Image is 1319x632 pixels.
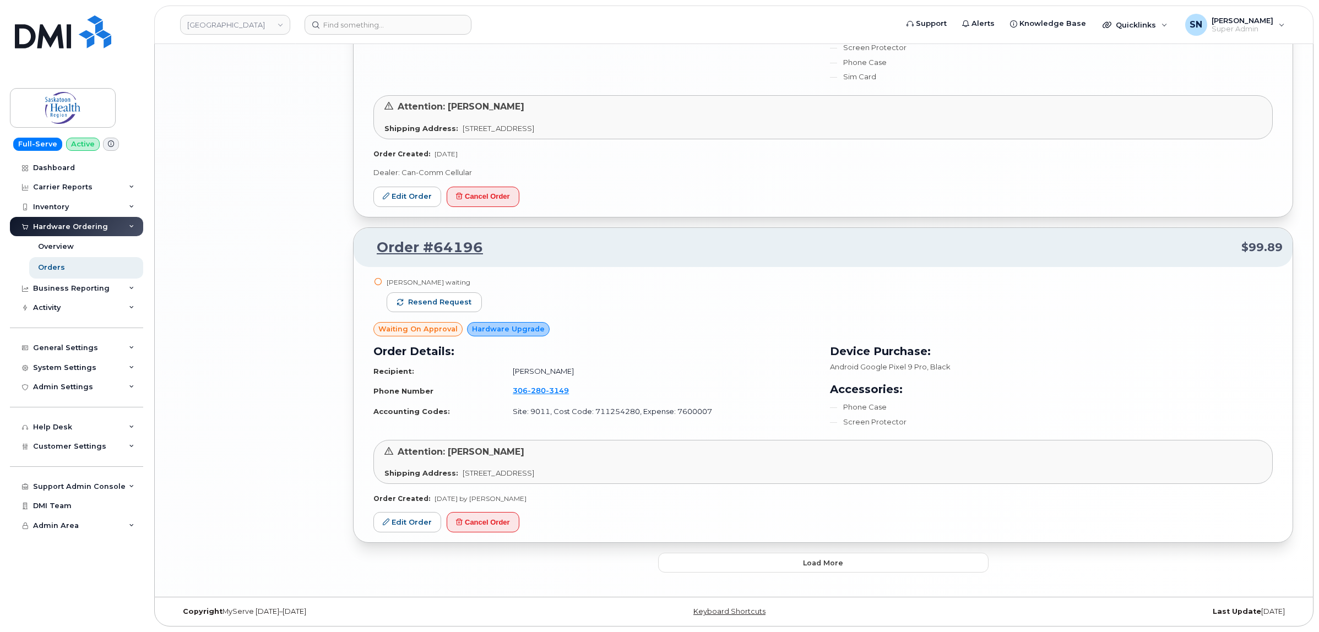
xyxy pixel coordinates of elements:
span: , Black [927,362,951,371]
span: [STREET_ADDRESS] [463,468,534,477]
a: Support [899,13,954,35]
strong: Recipient: [373,367,414,375]
strong: Shipping Address: [384,124,458,133]
button: Load more [658,553,989,573]
a: Knowledge Base [1002,13,1094,35]
strong: Last Update [1213,607,1261,615]
strong: Phone Number [373,386,433,395]
a: Edit Order [373,187,441,207]
a: Order #64196 [363,238,483,258]
span: SN [1190,18,1202,31]
div: Sabrina Nguyen [1177,14,1293,36]
span: 3149 [546,386,569,395]
div: MyServe [DATE]–[DATE] [175,607,547,616]
td: Site: 9011, Cost Code: 711254280, Expense: 7600007 [503,402,816,421]
div: Quicklinks [1095,14,1175,36]
a: Edit Order [373,512,441,532]
span: Alerts [971,18,995,29]
span: Knowledge Base [1019,18,1086,29]
a: Saskatoon Health Region [180,15,290,35]
li: Phone Case [830,402,1273,412]
span: $99.89 [1241,239,1283,255]
button: Resend request [387,292,482,312]
button: Cancel Order [447,512,519,532]
strong: Copyright [183,607,222,615]
strong: Accounting Codes: [373,407,450,416]
li: Screen Protector [830,42,1273,53]
p: Dealer: Can-Comm Cellular [373,167,1273,178]
strong: Order Created: [373,150,430,158]
li: Phone Case [830,57,1273,68]
a: Keyboard Shortcuts [693,607,766,615]
td: [PERSON_NAME] [503,362,816,381]
div: [PERSON_NAME] waiting [387,277,482,287]
h3: Accessories: [830,381,1273,397]
span: Resend request [408,297,471,307]
div: [DATE] [920,607,1293,616]
h3: Order Details: [373,343,817,359]
a: Alerts [954,13,1002,35]
span: Hardware Upgrade [472,324,545,334]
input: Find something... [305,15,471,35]
span: [STREET_ADDRESS] [463,124,534,133]
span: 306 [513,386,569,395]
span: Attention: [PERSON_NAME] [398,446,524,457]
h3: Device Purchase: [830,343,1273,359]
span: [DATE] by [PERSON_NAME] [435,494,526,503]
span: [DATE] [435,150,458,158]
span: Support [916,18,947,29]
span: Quicklinks [1116,20,1156,29]
span: Load more [803,558,843,568]
strong: Shipping Address: [384,468,458,477]
span: Attention: [PERSON_NAME] [398,101,524,112]
span: [PERSON_NAME] [1212,16,1273,25]
iframe: Messenger Launcher [1271,584,1311,624]
span: Super Admin [1212,25,1273,34]
button: Cancel Order [447,187,519,207]
span: Waiting On Approval [378,324,458,334]
span: 280 [528,386,546,395]
a: 3062803149 [513,386,582,395]
li: Screen Protector [830,417,1273,427]
strong: Order Created: [373,494,430,503]
span: Android Google Pixel 9 Pro [830,362,927,371]
li: Sim Card [830,72,1273,82]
